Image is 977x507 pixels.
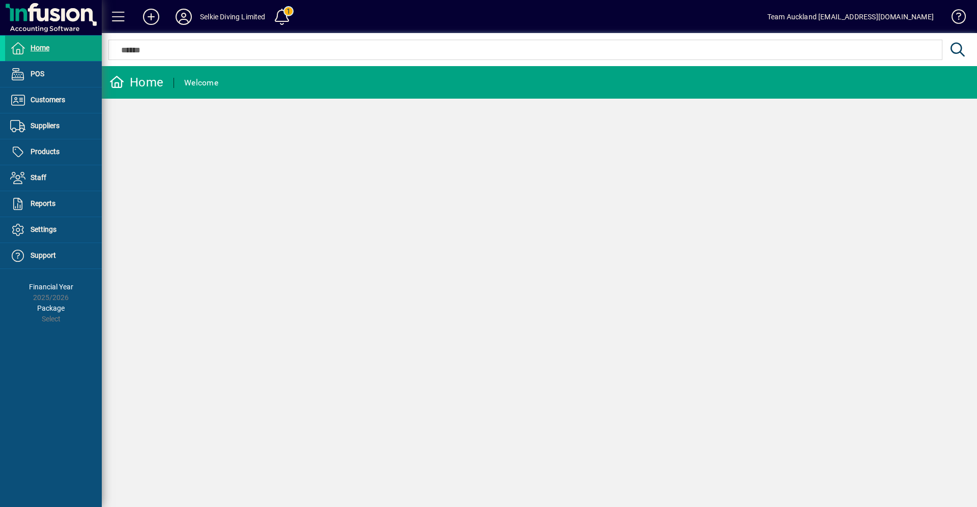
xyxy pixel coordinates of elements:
a: Support [5,243,102,269]
span: POS [31,70,44,78]
span: Home [31,44,49,52]
span: Support [31,251,56,259]
span: Reports [31,199,55,207]
span: Suppliers [31,122,60,130]
a: Products [5,139,102,165]
span: Package [37,304,65,312]
a: POS [5,62,102,87]
a: Settings [5,217,102,243]
div: Welcome [184,75,218,91]
a: Customers [5,87,102,113]
button: Add [135,8,167,26]
div: Selkie Diving Limited [200,9,266,25]
span: Staff [31,173,46,182]
span: Customers [31,96,65,104]
span: Settings [31,225,56,233]
a: Reports [5,191,102,217]
div: Team Auckland [EMAIL_ADDRESS][DOMAIN_NAME] [767,9,934,25]
span: Financial Year [29,283,73,291]
div: Home [109,74,163,91]
a: Knowledge Base [944,2,964,35]
a: Suppliers [5,113,102,139]
button: Profile [167,8,200,26]
a: Staff [5,165,102,191]
span: Products [31,147,60,156]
